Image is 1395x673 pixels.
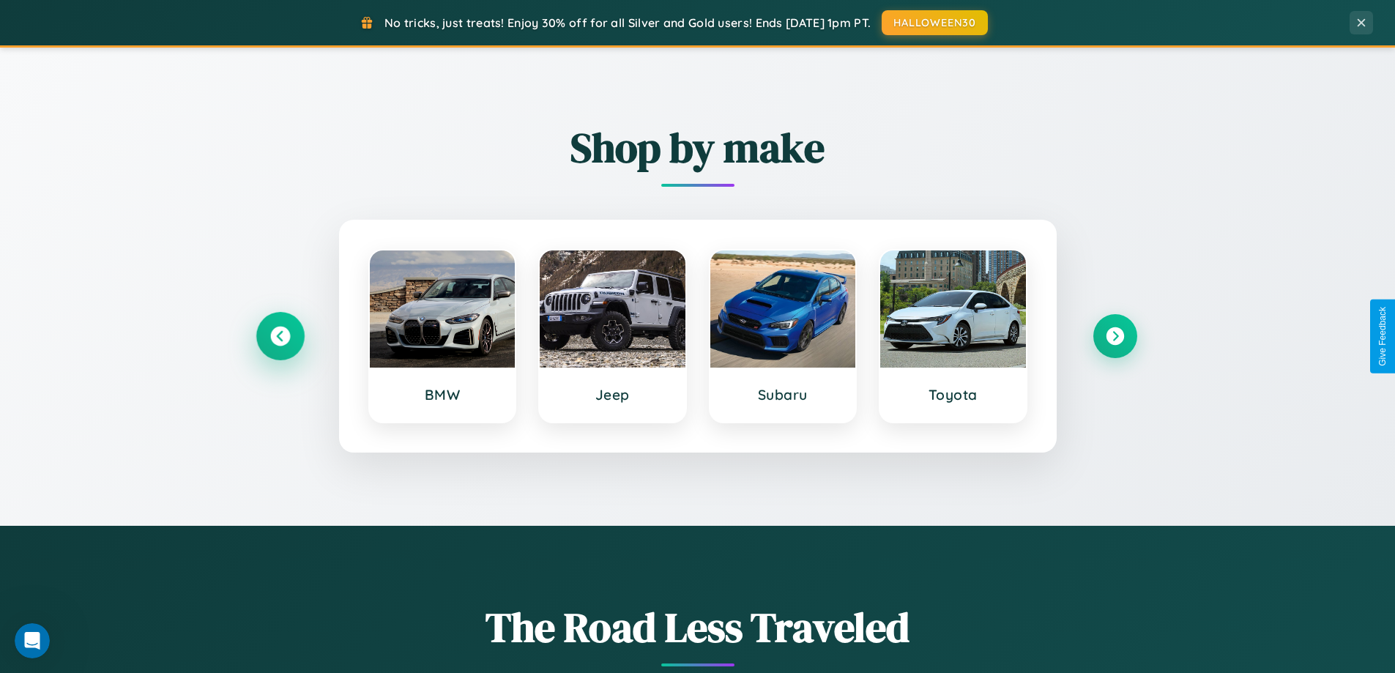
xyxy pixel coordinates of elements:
[258,119,1137,176] h2: Shop by make
[384,15,871,30] span: No tricks, just treats! Enjoy 30% off for all Silver and Gold users! Ends [DATE] 1pm PT.
[895,386,1011,404] h3: Toyota
[554,386,671,404] h3: Jeep
[15,623,50,658] iframe: Intercom live chat
[882,10,988,35] button: HALLOWEEN30
[725,386,841,404] h3: Subaru
[258,599,1137,655] h1: The Road Less Traveled
[384,386,501,404] h3: BMW
[1377,307,1388,366] div: Give Feedback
